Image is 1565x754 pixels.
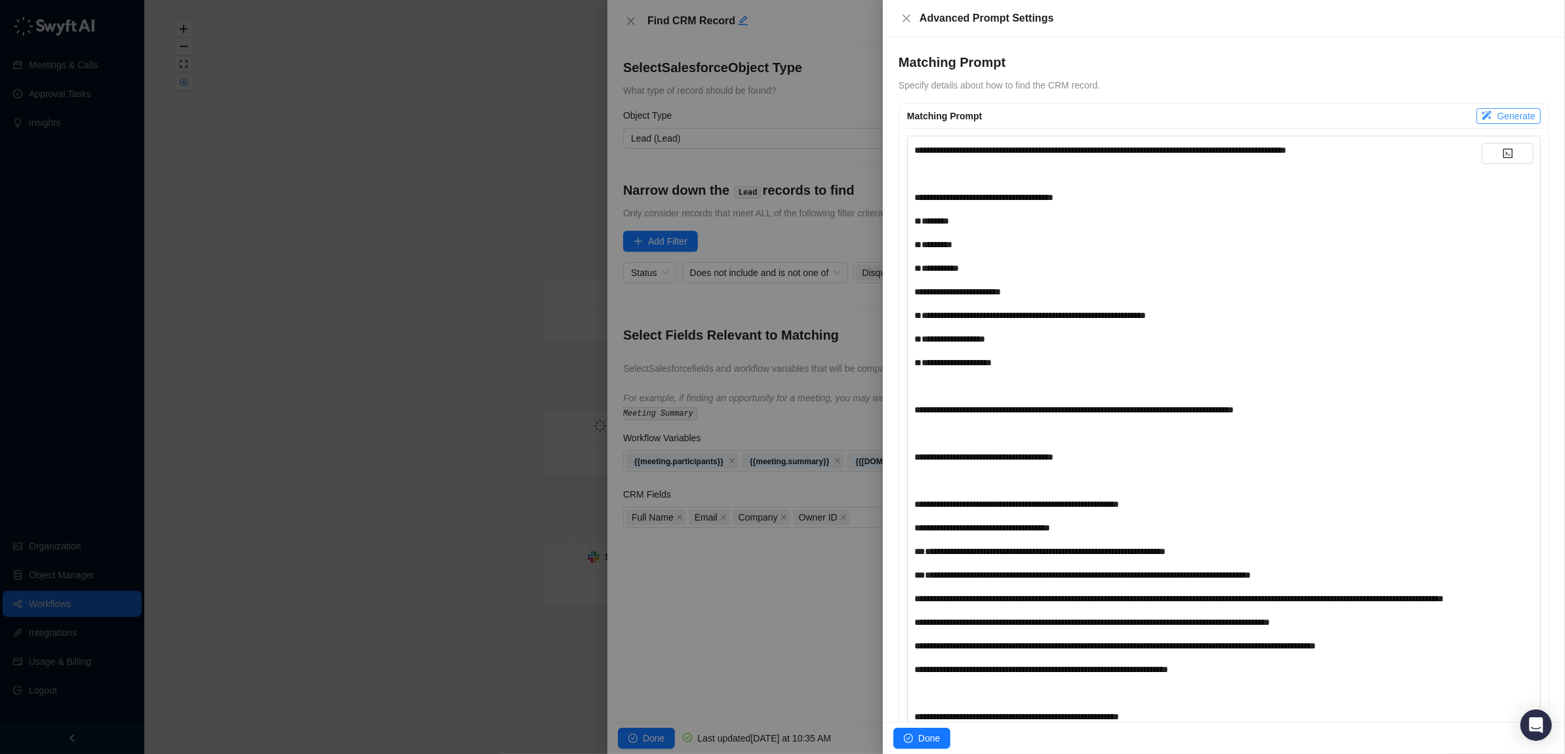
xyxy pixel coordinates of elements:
span: code [1503,148,1513,159]
span: Done [918,731,940,745]
span: check-circle [904,734,913,743]
span: Specify details about how to find the CRM record. [899,80,1100,90]
div: Advanced Prompt Settings [920,10,1549,26]
h4: Matching Prompt [899,53,1549,71]
button: Generate [1476,108,1541,124]
span: Generate [1497,109,1535,123]
span: Matching Prompt [907,111,982,121]
div: Open Intercom Messenger [1520,709,1552,741]
button: Done [893,728,950,749]
button: Close [899,10,914,26]
span: close [901,13,912,24]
